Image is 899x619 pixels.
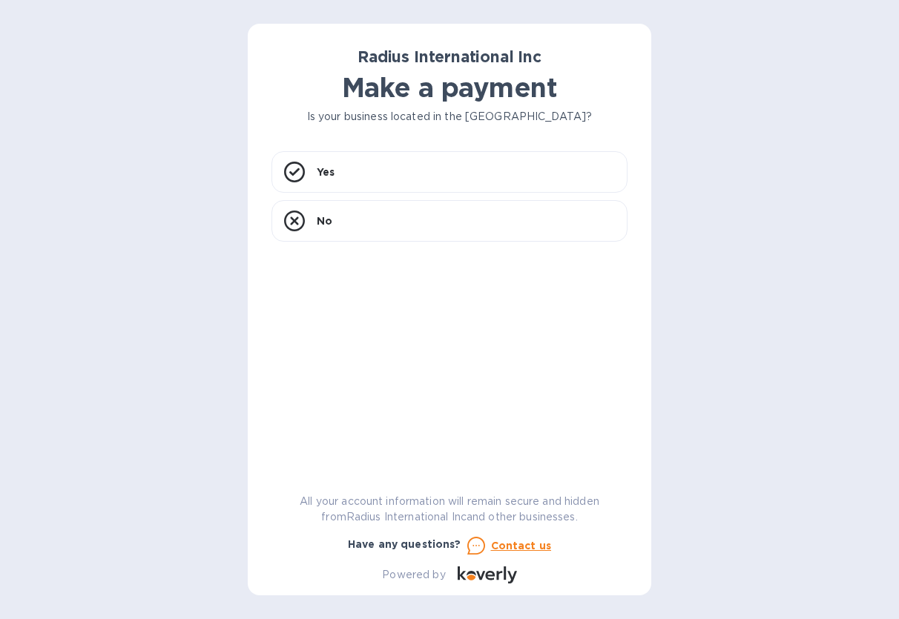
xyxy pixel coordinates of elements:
p: Is your business located in the [GEOGRAPHIC_DATA]? [271,109,628,125]
p: All your account information will remain secure and hidden from Radius International Inc and othe... [271,494,628,525]
p: Powered by [382,567,445,583]
p: Yes [317,165,335,179]
p: No [317,213,332,228]
b: Radius International Inc [358,47,541,66]
b: Have any questions? [348,538,461,550]
h1: Make a payment [271,72,628,103]
u: Contact us [491,540,552,552]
